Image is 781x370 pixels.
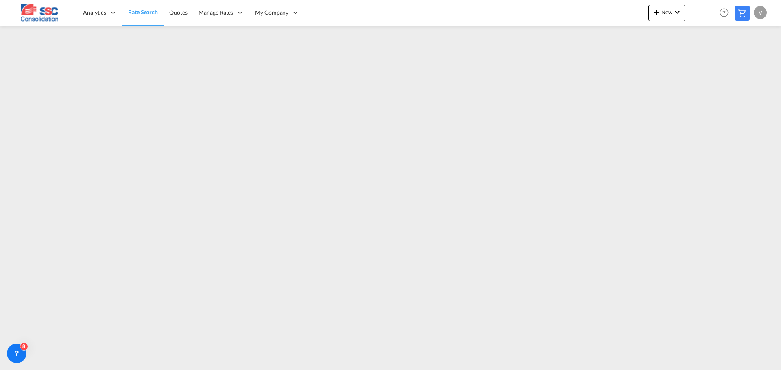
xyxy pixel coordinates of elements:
md-icon: icon-plus 400-fg [652,7,661,17]
span: Help [717,6,731,19]
span: Analytics [83,9,106,17]
span: New [652,9,682,15]
div: V [754,6,767,19]
img: 37d256205c1f11ecaa91a72466fb0159.png [12,4,67,22]
div: Help [717,6,735,20]
span: Rate Search [128,9,158,15]
button: icon-plus 400-fgNewicon-chevron-down [648,5,685,21]
span: My Company [255,9,288,17]
span: Manage Rates [199,9,233,17]
md-icon: icon-chevron-down [672,7,682,17]
span: Quotes [169,9,187,16]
